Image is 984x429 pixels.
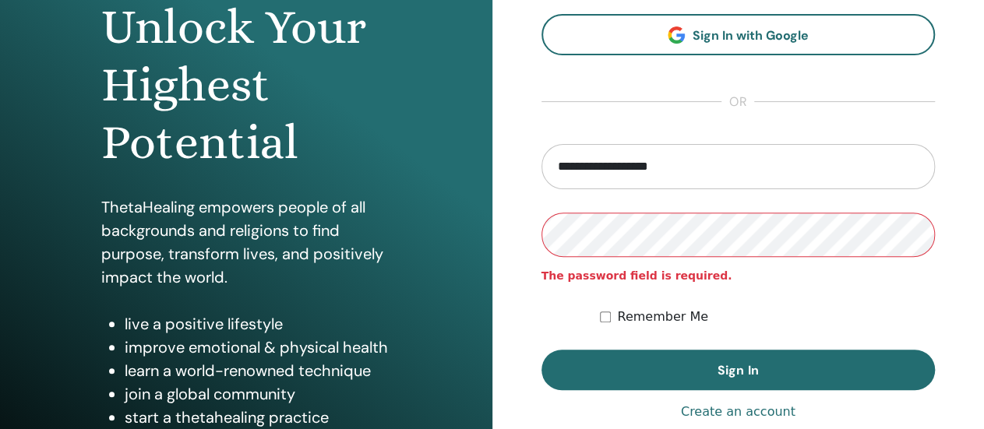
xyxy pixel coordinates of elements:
[693,27,809,44] span: Sign In with Google
[101,195,390,289] p: ThetaHealing empowers people of all backgrounds and religions to find purpose, transform lives, a...
[541,14,936,55] a: Sign In with Google
[125,359,390,382] li: learn a world-renowned technique
[541,350,936,390] button: Sign In
[125,406,390,429] li: start a thetahealing practice
[681,403,795,421] a: Create an account
[721,93,754,111] span: or
[125,336,390,359] li: improve emotional & physical health
[600,308,935,326] div: Keep me authenticated indefinitely or until I manually logout
[125,382,390,406] li: join a global community
[718,362,758,378] span: Sign In
[541,269,732,282] strong: The password field is required.
[617,308,708,326] label: Remember Me
[125,312,390,336] li: live a positive lifestyle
